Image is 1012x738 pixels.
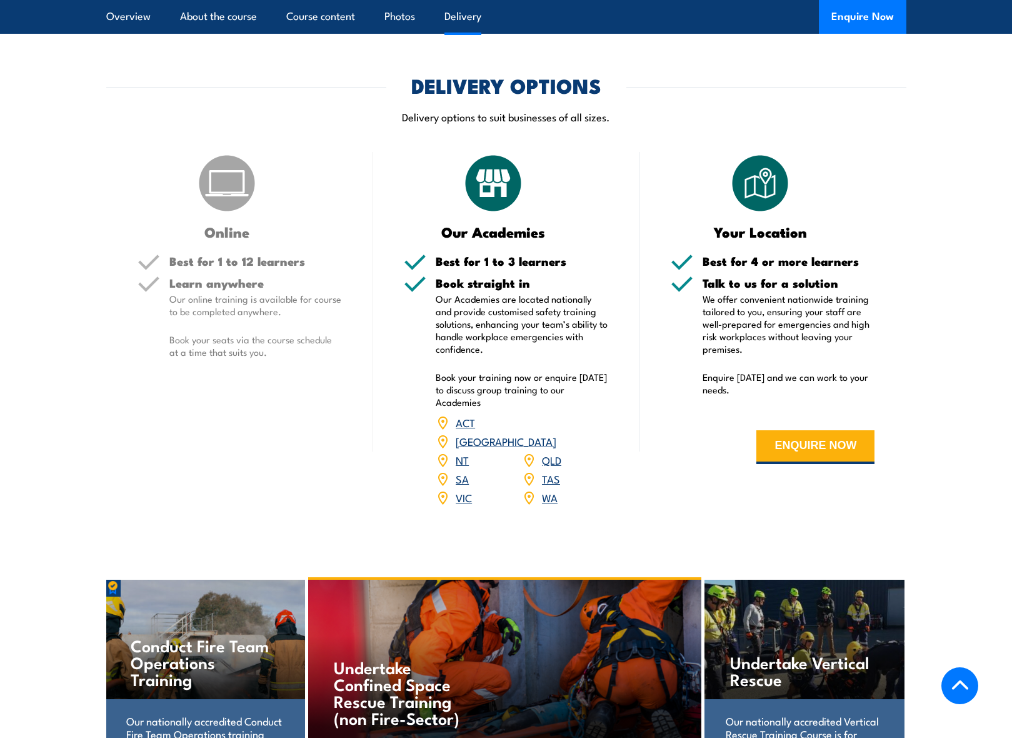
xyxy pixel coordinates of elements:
h5: Talk to us for a solution [703,277,875,289]
h5: Best for 4 or more learners [703,255,875,267]
p: We offer convenient nationwide training tailored to you, ensuring your staff are well-prepared fo... [703,293,875,355]
h3: Online [138,225,317,239]
a: SA [456,471,469,486]
h4: Undertake Confined Space Rescue Training (non Fire-Sector) [334,659,481,726]
h2: DELIVERY OPTIONS [411,76,601,94]
a: [GEOGRAPHIC_DATA] [456,433,556,448]
h5: Book straight in [436,277,608,289]
p: Enquire [DATE] and we can work to your needs. [703,371,875,396]
h3: Our Academies [404,225,583,239]
a: TAS [542,471,560,486]
h5: Learn anywhere [169,277,342,289]
p: Our Academies are located nationally and provide customised safety training solutions, enhancing ... [436,293,608,355]
h4: Undertake Vertical Rescue [730,654,878,687]
a: VIC [456,490,472,505]
p: Book your training now or enquire [DATE] to discuss group training to our Academies [436,371,608,408]
button: ENQUIRE NOW [756,430,874,464]
h5: Best for 1 to 3 learners [436,255,608,267]
p: Our online training is available for course to be completed anywhere. [169,293,342,318]
h4: Conduct Fire Team Operations Training [131,637,279,687]
p: Delivery options to suit businesses of all sizes. [106,109,906,124]
a: NT [456,452,469,467]
a: QLD [542,452,561,467]
h5: Best for 1 to 12 learners [169,255,342,267]
a: WA [542,490,558,505]
a: ACT [456,415,475,430]
p: Book your seats via the course schedule at a time that suits you. [169,333,342,358]
h3: Your Location [671,225,850,239]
